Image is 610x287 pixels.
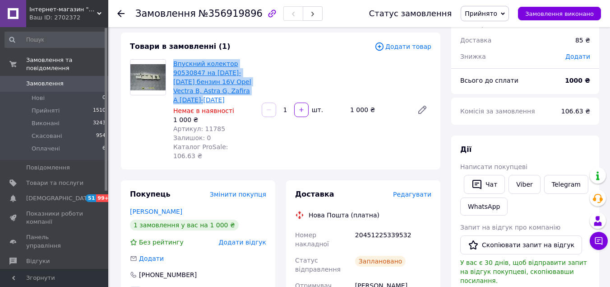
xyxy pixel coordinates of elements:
[173,143,228,160] span: Каталог ProSale: 106.63 ₴
[565,53,590,60] span: Додати
[460,235,582,254] button: Скопіювати запит на відгук
[460,20,485,28] span: 1 товар
[295,231,329,248] span: Номер накладної
[508,175,540,194] a: Viber
[460,163,527,170] span: Написати покупцеві
[32,145,60,153] span: Оплачені
[26,179,83,187] span: Товари та послуги
[93,119,106,127] span: 3243
[96,132,106,140] span: 954
[26,257,50,265] span: Відгуки
[29,14,108,22] div: Ваш ID: 2702372
[460,37,491,44] span: Доставка
[173,125,225,132] span: Артикул: 11785
[374,42,431,52] span: Додати товар
[460,108,535,115] span: Комісія за замовлення
[26,210,83,226] span: Показники роботи компанії
[464,175,505,194] button: Чат
[130,220,239,231] div: 1 замовлення у вас на 1 000 ₴
[219,239,266,246] span: Додати відгук
[93,107,106,115] span: 1510
[102,145,106,153] span: 6
[117,9,125,18] div: Повернутися назад
[26,233,83,249] span: Панель управління
[460,259,587,284] span: У вас є 30 днів, щоб відправити запит на відгук покупцеві, скопіювавши посилання.
[96,194,111,202] span: 99+
[130,64,166,91] img: Впускний колектор 90530847 на 1.4-1.6 бензин 16V Opel Vectra B, Astra G, Zafira A 1995-2005 рік
[173,134,211,141] span: Залишок: 0
[306,211,382,220] div: Нова Пошта (платна)
[355,256,406,267] div: Заплановано
[26,80,64,88] span: Замовлення
[460,198,508,216] a: WhatsApp
[347,104,410,116] div: 1 000 ₴
[130,208,182,215] a: [PERSON_NAME]
[393,191,431,198] span: Редагувати
[465,10,497,17] span: Прийнято
[130,190,171,198] span: Покупець
[544,175,588,194] a: Telegram
[130,42,231,51] span: Товари в замовленні (1)
[32,94,45,102] span: Нові
[26,56,108,72] span: Замовлення та повідомлення
[26,164,70,172] span: Повідомлення
[102,94,106,102] span: 0
[460,53,486,60] span: Знижка
[32,107,60,115] span: Прийняті
[590,232,608,250] button: Чат з покупцем
[369,9,452,18] div: Статус замовлення
[570,30,596,50] div: 85 ₴
[460,77,518,84] span: Всього до сплати
[5,32,106,48] input: Пошук
[518,7,601,20] button: Замовлення виконано
[139,255,164,262] span: Додати
[295,190,334,198] span: Доставка
[199,8,263,19] span: №356919896
[86,194,96,202] span: 51
[173,107,234,114] span: Немає в наявності
[173,60,251,104] a: Впускний колектор 90530847 на [DATE]-[DATE] бензин 16V Opel Vectra B, Astra G, Zafira A [DATE]-[D...
[561,108,590,115] span: 106.63 ₴
[26,194,93,202] span: [DEMOGRAPHIC_DATA]
[525,10,594,17] span: Замовлення виконано
[310,105,324,114] div: шт.
[565,77,590,84] b: 1000 ₴
[138,270,198,279] div: [PHONE_NUMBER]
[210,191,266,198] span: Змінити покупця
[139,239,184,246] span: Без рейтингу
[173,115,254,124] div: 1 000 ₴
[413,101,431,119] a: Редагувати
[295,257,341,273] span: Статус відправлення
[135,8,196,19] span: Замовлення
[460,145,471,154] span: Дії
[353,227,433,252] div: 20451225339532
[29,5,97,14] span: Інтернет-магазин "Avto-Razbor"
[32,132,62,140] span: Скасовані
[32,119,60,127] span: Виконані
[460,224,560,231] span: Запит на відгук про компанію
